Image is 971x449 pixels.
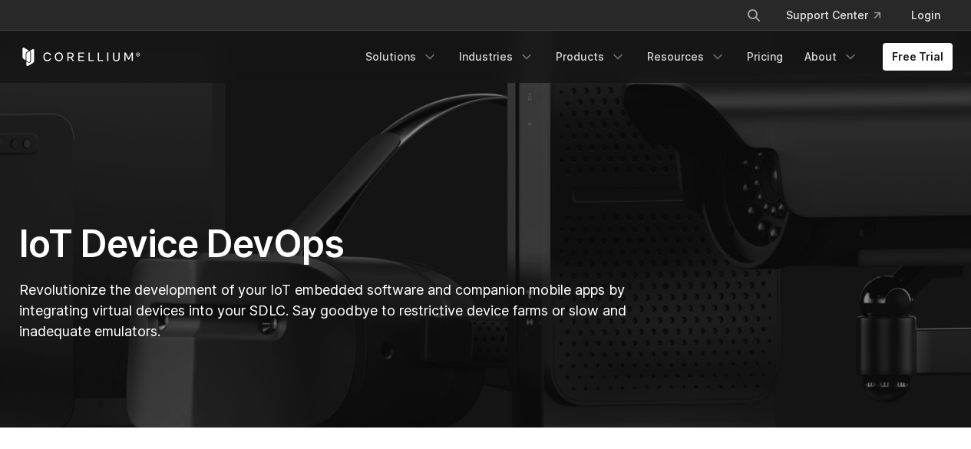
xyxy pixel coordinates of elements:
a: Pricing [738,43,792,71]
span: Revolutionize the development of your IoT embedded software and companion mobile apps by integrat... [19,282,626,339]
a: Industries [450,43,543,71]
a: Resources [638,43,735,71]
a: Products [547,43,635,71]
a: About [795,43,867,71]
button: Search [740,2,768,29]
div: Navigation Menu [728,2,953,29]
a: Corellium Home [19,48,141,66]
a: Solutions [356,43,447,71]
h1: IoT Device DevOps [19,221,631,267]
a: Login [899,2,953,29]
div: Navigation Menu [356,43,953,71]
a: Free Trial [883,43,953,71]
a: Support Center [774,2,893,29]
